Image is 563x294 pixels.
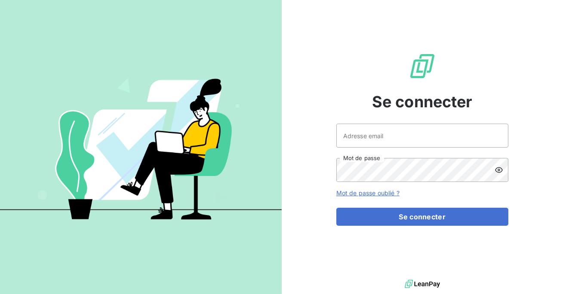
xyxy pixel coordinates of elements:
[336,124,508,148] input: placeholder
[409,52,436,80] img: Logo LeanPay
[336,189,400,197] a: Mot de passe oublié ?
[405,278,440,291] img: logo
[336,208,508,226] button: Se connecter
[372,90,473,113] span: Se connecter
